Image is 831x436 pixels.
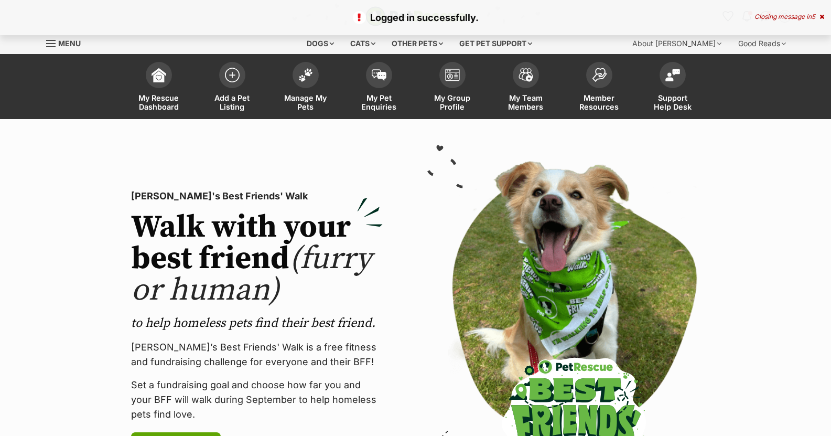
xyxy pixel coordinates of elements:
[489,57,563,119] a: My Team Members
[519,68,533,82] img: team-members-icon-5396bd8760b3fe7c0b43da4ab00e1e3bb1a5d9ba89233759b79545d2d3fc5d0d.svg
[372,69,386,81] img: pet-enquiries-icon-7e3ad2cf08bfb03b45e93fb7055b45f3efa6380592205ae92323e6603595dc1f.svg
[625,33,729,54] div: About [PERSON_NAME]
[429,93,476,111] span: My Group Profile
[269,57,342,119] a: Manage My Pets
[131,239,372,310] span: (furry or human)
[58,39,81,48] span: Menu
[196,57,269,119] a: Add a Pet Listing
[135,93,182,111] span: My Rescue Dashboard
[343,33,383,54] div: Cats
[563,57,636,119] a: Member Resources
[282,93,329,111] span: Manage My Pets
[576,93,623,111] span: Member Resources
[445,69,460,81] img: group-profile-icon-3fa3cf56718a62981997c0bc7e787c4b2cf8bcc04b72c1350f741eb67cf2f40e.svg
[384,33,450,54] div: Other pets
[46,33,88,52] a: Menu
[649,93,696,111] span: Support Help Desk
[592,68,607,82] img: member-resources-icon-8e73f808a243e03378d46382f2149f9095a855e16c252ad45f914b54edf8863c.svg
[298,68,313,82] img: manage-my-pets-icon-02211641906a0b7f246fdf0571729dbe1e7629f14944591b6c1af311fb30b64b.svg
[209,93,256,111] span: Add a Pet Listing
[299,33,341,54] div: Dogs
[225,68,240,82] img: add-pet-listing-icon-0afa8454b4691262ce3f59096e99ab1cd57d4a30225e0717b998d2c9b9846f56.svg
[502,93,549,111] span: My Team Members
[342,57,416,119] a: My Pet Enquiries
[665,69,680,81] img: help-desk-icon-fdf02630f3aa405de69fd3d07c3f3aa587a6932b1a1747fa1d2bba05be0121f9.svg
[131,212,383,306] h2: Walk with your best friend
[636,57,709,119] a: Support Help Desk
[452,33,539,54] div: Get pet support
[131,340,383,369] p: [PERSON_NAME]’s Best Friends' Walk is a free fitness and fundraising challenge for everyone and t...
[131,315,383,332] p: to help homeless pets find their best friend.
[416,57,489,119] a: My Group Profile
[355,93,403,111] span: My Pet Enquiries
[152,68,166,82] img: dashboard-icon-eb2f2d2d3e046f16d808141f083e7271f6b2e854fb5c12c21221c1fb7104beca.svg
[122,57,196,119] a: My Rescue Dashboard
[731,33,793,54] div: Good Reads
[131,378,383,422] p: Set a fundraising goal and choose how far you and your BFF will walk during September to help hom...
[131,189,383,204] p: [PERSON_NAME]'s Best Friends' Walk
